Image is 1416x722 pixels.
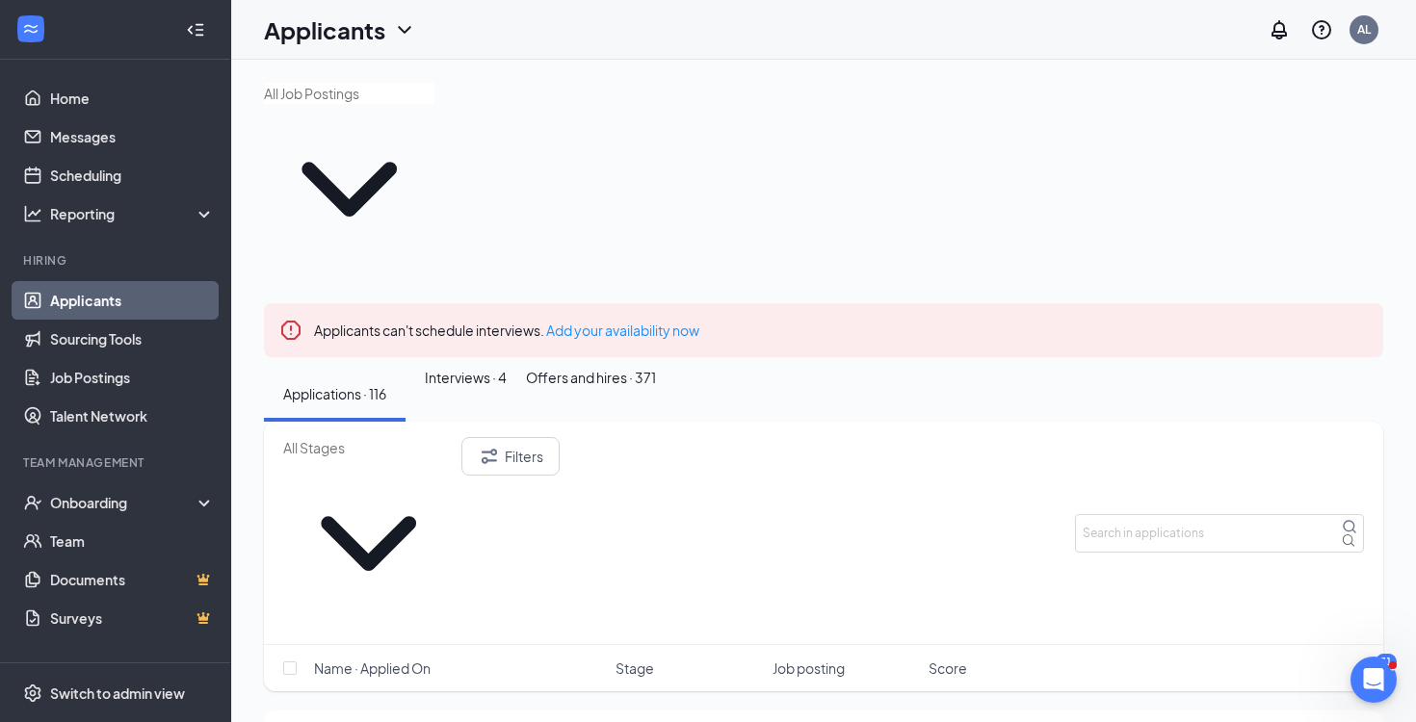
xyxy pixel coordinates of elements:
[314,658,431,678] span: Name · Applied On
[526,367,656,422] div: Offers and hires · 371
[1342,519,1357,534] svg: MagnifyingGlass
[264,13,385,46] h1: Applicants
[50,204,216,223] div: Reporting
[546,322,699,339] a: Add your availability now
[50,683,185,703] div: Switch to admin view
[23,454,211,471] div: Team Management
[50,117,215,156] a: Messages
[23,204,42,223] svg: Analysis
[1376,654,1397,670] div: 31
[616,658,654,678] span: Stage
[50,560,215,599] a: DocumentsCrown
[425,367,507,422] div: Interviews · 4
[50,358,215,397] a: Job Postings
[929,658,967,678] span: Score
[1075,514,1364,553] input: Search in applications
[1310,18,1333,41] svg: QuestionInfo
[314,322,699,339] span: Applicants can't schedule interviews.
[50,79,215,117] a: Home
[50,397,215,435] a: Talent Network
[50,281,215,320] a: Applicants
[393,18,416,41] svg: ChevronDown
[50,156,215,194] a: Scheduling
[1268,18,1291,41] svg: Notifications
[50,493,198,512] div: Onboarding
[283,437,454,458] input: All Stages
[279,319,302,342] svg: Error
[50,599,215,637] a: SurveysCrown
[283,383,386,404] div: Applications · 116
[264,104,434,274] svg: ChevronDown
[186,20,205,39] svg: Collapse
[264,83,434,104] input: All Job Postings
[50,320,215,358] a: Sourcing Tools
[1357,21,1371,38] div: AL
[461,437,560,476] button: Filter Filters
[23,683,42,703] svg: Settings
[21,19,40,39] svg: WorkstreamLogo
[23,252,211,269] div: Hiring
[478,445,501,468] svg: Filter
[50,522,215,560] a: Team
[1350,657,1397,703] iframe: Intercom live chat
[773,658,845,678] span: Job posting
[23,493,42,512] svg: UserCheck
[283,458,454,629] svg: ChevronDown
